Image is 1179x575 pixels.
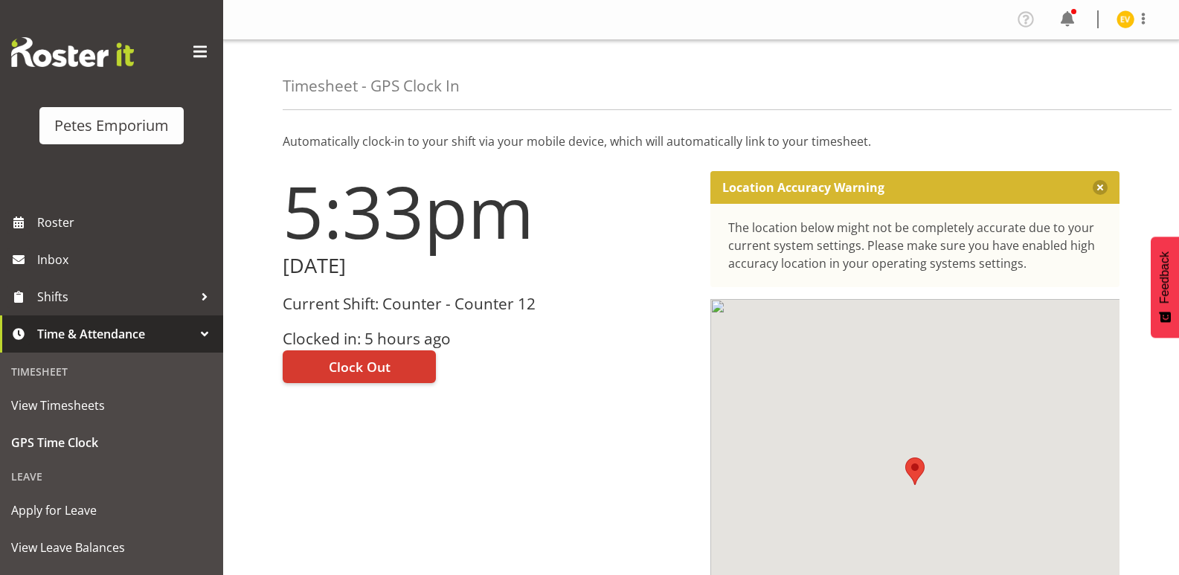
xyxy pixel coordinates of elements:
[728,219,1102,272] div: The location below might not be completely accurate due to your current system settings. Please m...
[11,536,212,559] span: View Leave Balances
[283,254,693,277] h2: [DATE]
[283,132,1119,150] p: Automatically clock-in to your shift via your mobile device, which will automatically link to you...
[4,492,219,529] a: Apply for Leave
[1117,10,1134,28] img: eva-vailini10223.jpg
[283,171,693,251] h1: 5:33pm
[4,356,219,387] div: Timesheet
[4,424,219,461] a: GPS Time Clock
[54,115,169,137] div: Petes Emporium
[329,357,391,376] span: Clock Out
[11,394,212,417] span: View Timesheets
[37,286,193,308] span: Shifts
[283,295,693,312] h3: Current Shift: Counter - Counter 12
[4,461,219,492] div: Leave
[37,248,216,271] span: Inbox
[283,350,436,383] button: Clock Out
[11,499,212,521] span: Apply for Leave
[37,211,216,234] span: Roster
[283,330,693,347] h3: Clocked in: 5 hours ago
[1093,180,1108,195] button: Close message
[11,431,212,454] span: GPS Time Clock
[11,37,134,67] img: Rosterit website logo
[1158,251,1172,303] span: Feedback
[4,387,219,424] a: View Timesheets
[722,180,884,195] p: Location Accuracy Warning
[4,529,219,566] a: View Leave Balances
[283,77,460,94] h4: Timesheet - GPS Clock In
[1151,237,1179,338] button: Feedback - Show survey
[37,323,193,345] span: Time & Attendance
